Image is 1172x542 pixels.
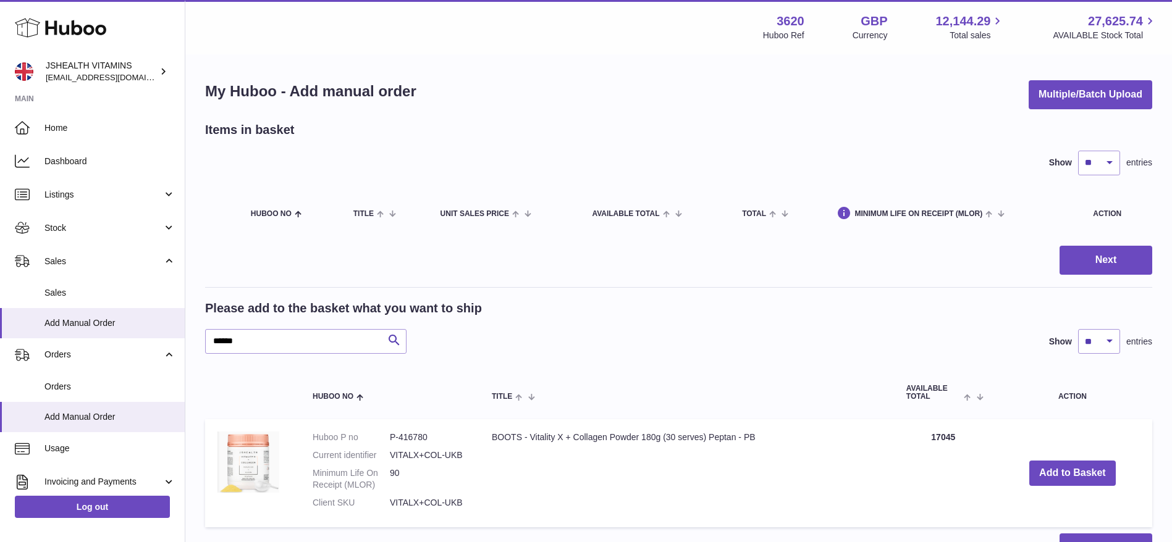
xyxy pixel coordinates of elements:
dd: VITALX+COL-UKB [390,449,467,461]
span: Sales [44,287,175,299]
span: Listings [44,189,162,201]
span: Title [353,210,374,218]
div: Currency [853,30,888,41]
dd: P-416780 [390,432,467,443]
span: Orders [44,349,162,361]
span: Stock [44,222,162,234]
span: Add Manual Order [44,411,175,423]
span: Add Manual Order [44,317,175,329]
div: Huboo Ref [763,30,804,41]
span: 27,625.74 [1088,13,1143,30]
span: Huboo no [313,393,353,401]
button: Multiple/Batch Upload [1029,80,1152,109]
span: Title [492,393,512,401]
td: BOOTS - Vitality X + Collagen Powder 180g (30 serves) Peptan - PB [479,419,894,527]
span: entries [1126,336,1152,348]
label: Show [1049,336,1072,348]
span: AVAILABLE Stock Total [1053,30,1157,41]
span: entries [1126,157,1152,169]
div: Action [1093,210,1140,218]
h1: My Huboo - Add manual order [205,81,416,101]
span: AVAILABLE Total [592,210,659,218]
span: Total sales [950,30,1005,41]
strong: 3620 [777,13,804,30]
span: Dashboard [44,156,175,167]
img: internalAdmin-3620@internal.huboo.com [15,62,33,81]
dd: VITALX+COL-UKB [390,497,467,509]
span: Home [44,122,175,134]
td: 17045 [894,419,993,527]
span: Huboo no [251,210,292,218]
dt: Client SKU [313,497,390,509]
th: Action [993,372,1152,413]
span: Minimum Life On Receipt (MLOR) [854,210,982,218]
button: Add to Basket [1029,461,1116,486]
dd: 90 [390,467,467,491]
span: Sales [44,256,162,267]
div: JSHEALTH VITAMINS [46,60,157,83]
strong: GBP [861,13,887,30]
span: Invoicing and Payments [44,476,162,488]
a: 12,144.29 Total sales [935,13,1005,41]
img: BOOTS - Vitality X + Collagen Powder 180g (30 serves) Peptan - PB [217,432,279,492]
span: Usage [44,443,175,454]
dt: Current identifier [313,449,390,461]
span: Total [742,210,766,218]
label: Show [1049,157,1072,169]
span: Unit Sales Price [441,210,509,218]
span: 12,144.29 [935,13,990,30]
button: Next [1060,246,1152,275]
span: Orders [44,381,175,393]
dt: Huboo P no [313,432,390,443]
span: [EMAIL_ADDRESS][DOMAIN_NAME] [46,72,182,82]
a: Log out [15,496,170,518]
h2: Please add to the basket what you want to ship [205,300,482,317]
h2: Items in basket [205,122,295,138]
a: 27,625.74 AVAILABLE Stock Total [1053,13,1157,41]
dt: Minimum Life On Receipt (MLOR) [313,467,390,491]
span: AVAILABLE Total [906,385,961,401]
